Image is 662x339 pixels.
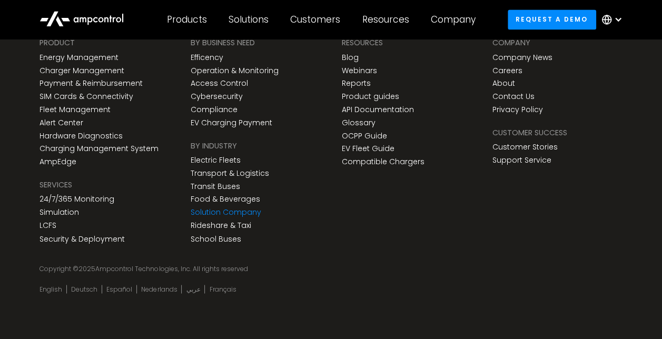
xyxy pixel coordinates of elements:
div: Resources [362,14,409,25]
a: Food & Beverages [191,195,260,204]
a: Request a demo [508,9,596,29]
div: Customers [290,14,340,25]
div: Company [431,14,476,25]
a: OCPP Guide [342,132,387,141]
a: Product guides [342,92,399,101]
a: عربي [186,285,200,293]
a: Fleet Management [39,105,111,114]
a: Rideshare & Taxi [191,221,251,230]
a: About [492,79,515,88]
a: SIM Cards & Connectivity [39,92,133,101]
a: EV Charging Payment [191,118,272,127]
a: API Documentation [342,105,414,114]
div: Solutions [229,14,269,25]
div: BY BUSINESS NEED [191,37,255,48]
a: Blog [342,53,359,62]
a: Cybersecurity [191,92,243,101]
a: Electric Fleets [191,156,241,165]
a: Company News [492,53,552,62]
a: Español [106,285,132,293]
a: Compatible Chargers [342,157,424,166]
a: Contact Us [492,92,535,101]
a: Deutsch [71,285,97,293]
div: Copyright © Ampcontrol Technologies, Inc. All rights reserved [39,264,622,273]
div: Company [492,37,530,48]
a: Webinars [342,66,377,75]
a: Solution Company [191,208,261,217]
a: Transport & Logistics [191,169,269,178]
a: Customer Stories [492,143,558,152]
a: School Buses [191,234,241,243]
a: Charging Management System [39,144,159,153]
a: Payment & Reimbursement [39,79,143,88]
a: Privacy Policy [492,105,543,114]
div: Resources [342,37,383,48]
a: Hardware Diagnostics [39,132,123,141]
div: Customer success [492,127,567,138]
a: Français [209,285,236,293]
a: Simulation [39,208,79,217]
a: Nederlands [141,285,177,293]
a: Reports [342,79,371,88]
span: 2025 [78,264,95,273]
a: Glossary [342,118,376,127]
a: English [39,285,62,293]
a: AmpEdge [39,157,76,166]
div: Products [167,14,207,25]
a: Security & Deployment [39,234,125,243]
a: Transit Buses [191,182,240,191]
a: EV Fleet Guide [342,144,394,153]
a: Operation & Monitoring [191,66,279,75]
a: Access Control [191,79,248,88]
div: BY INDUSTRY [191,140,237,152]
a: LCFS [39,221,56,230]
a: Support Service [492,156,551,165]
a: Compliance [191,105,238,114]
a: Careers [492,66,522,75]
div: SERVICES [39,179,72,191]
a: Energy Management [39,53,118,62]
div: PRODUCT [39,37,75,48]
a: Charger Management [39,66,124,75]
a: 24/7/365 Monitoring [39,195,114,204]
a: Alert Center [39,118,83,127]
a: Efficency [191,53,223,62]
